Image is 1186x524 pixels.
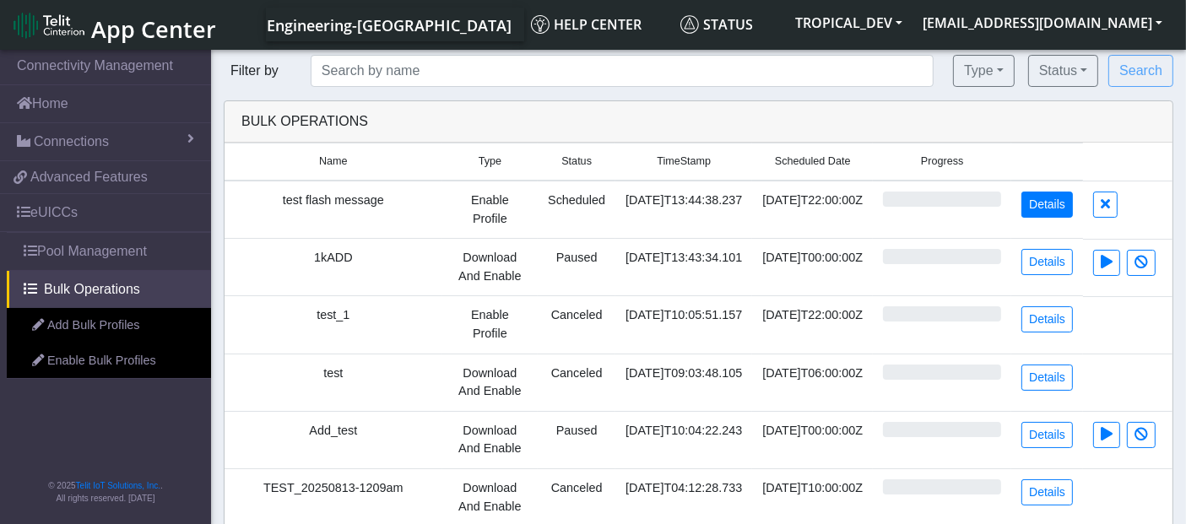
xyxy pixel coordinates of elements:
[615,411,752,468] td: [DATE]T10:04:22.243
[1021,422,1073,448] a: Details
[680,15,699,34] img: status.svg
[785,8,913,38] button: TROPICAL_DEV
[538,411,615,468] td: Paused
[7,343,211,379] a: Enable Bulk Profiles
[1021,479,1073,505] a: Details
[752,354,873,411] td: [DATE]T06:00:00Z
[531,15,642,34] span: Help center
[225,181,442,239] td: test flash message
[1021,306,1073,332] a: Details
[615,181,752,239] td: [DATE]T13:44:38.237
[953,55,1015,87] button: Type
[538,354,615,411] td: Canceled
[225,296,442,354] td: test_1
[657,154,711,170] span: TimeStamp
[674,8,785,41] a: Status
[442,239,539,296] td: Download And Enable
[7,233,211,270] a: Pool Management
[680,15,753,34] span: Status
[225,411,442,468] td: Add_test
[44,279,140,300] span: Bulk Operations
[615,354,752,411] td: [DATE]T09:03:48.105
[1108,55,1173,87] button: Search
[538,239,615,296] td: Paused
[442,411,539,468] td: Download And Enable
[752,181,873,239] td: [DATE]T22:00:00Z
[775,154,851,170] span: Scheduled Date
[752,296,873,354] td: [DATE]T22:00:00Z
[14,12,84,39] img: logo-telit-cinterion-gw-new.png
[1021,192,1073,218] a: Details
[442,354,539,411] td: Download And Enable
[538,296,615,354] td: Canceled
[224,63,285,78] span: Filter by
[225,354,442,411] td: test
[531,15,550,34] img: knowledge.svg
[913,8,1172,38] button: [EMAIL_ADDRESS][DOMAIN_NAME]
[1028,55,1098,87] button: Status
[7,271,211,308] a: Bulk Operations
[615,296,752,354] td: [DATE]T10:05:51.157
[561,154,592,170] span: Status
[229,111,1168,132] div: Bulk Operations
[479,154,501,170] span: Type
[267,15,512,35] span: Engineering-[GEOGRAPHIC_DATA]
[538,181,615,239] td: Scheduled
[752,411,873,468] td: [DATE]T00:00:00Z
[225,239,442,296] td: 1kADD
[615,239,752,296] td: [DATE]T13:43:34.101
[14,7,214,43] a: App Center
[266,8,511,41] a: Your current platform instance
[1021,249,1073,275] a: Details
[34,132,109,152] span: Connections
[319,154,348,170] span: Name
[91,14,216,45] span: App Center
[7,308,211,343] a: Add Bulk Profiles
[921,154,963,170] span: Progress
[76,481,160,490] a: Telit IoT Solutions, Inc.
[442,296,539,354] td: Enable Profile
[524,8,674,41] a: Help center
[752,239,873,296] td: [DATE]T00:00:00Z
[442,181,539,239] td: Enable Profile
[1021,365,1073,391] a: Details
[30,167,148,187] span: Advanced Features
[311,55,934,87] input: Search by name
